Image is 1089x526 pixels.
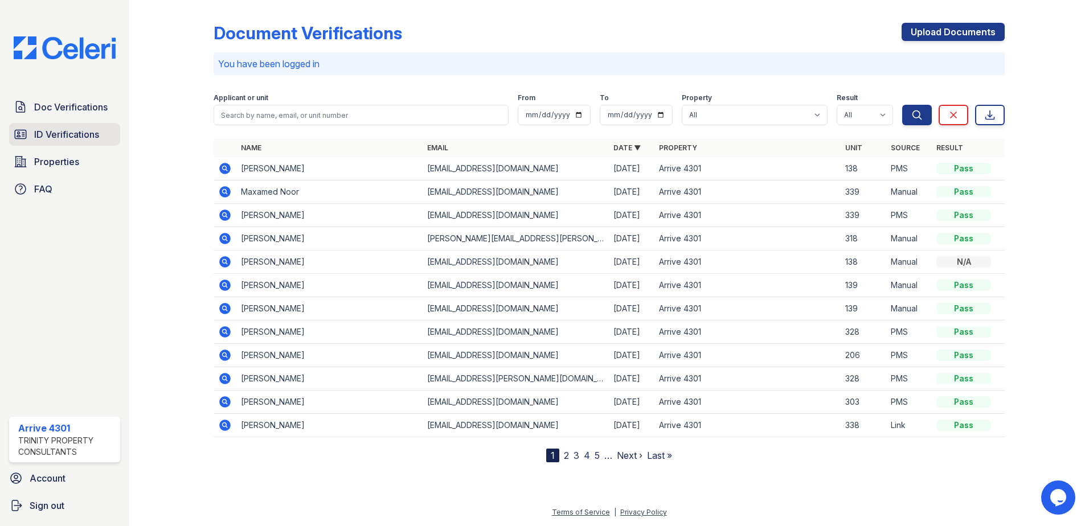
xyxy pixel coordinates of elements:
[609,250,654,274] td: [DATE]
[423,227,609,250] td: [PERSON_NAME][EMAIL_ADDRESS][PERSON_NAME][DOMAIN_NAME]
[584,450,590,461] a: 4
[936,326,991,338] div: Pass
[886,414,932,437] td: Link
[609,391,654,414] td: [DATE]
[30,471,65,485] span: Account
[34,155,79,169] span: Properties
[891,143,920,152] a: Source
[236,250,423,274] td: [PERSON_NAME]
[423,157,609,180] td: [EMAIL_ADDRESS][DOMAIN_NAME]
[886,274,932,297] td: Manual
[617,450,642,461] a: Next ›
[654,297,841,320] td: Arrive 4301
[886,367,932,391] td: PMS
[609,227,654,250] td: [DATE]
[609,320,654,344] td: [DATE]
[841,157,886,180] td: 138
[654,391,841,414] td: Arrive 4301
[34,128,99,141] span: ID Verifications
[654,250,841,274] td: Arrive 4301
[886,391,932,414] td: PMS
[427,143,448,152] a: Email
[936,373,991,384] div: Pass
[1041,480,1078,515] iframe: chat widget
[236,391,423,414] td: [PERSON_NAME]
[936,186,991,198] div: Pass
[34,100,108,114] span: Doc Verifications
[845,143,862,152] a: Unit
[236,414,423,437] td: [PERSON_NAME]
[654,157,841,180] td: Arrive 4301
[236,367,423,391] td: [PERSON_NAME]
[18,435,116,458] div: Trinity Property Consultants
[9,96,120,118] a: Doc Verifications
[659,143,697,152] a: Property
[214,23,402,43] div: Document Verifications
[236,320,423,344] td: [PERSON_NAME]
[654,204,841,227] td: Arrive 4301
[236,227,423,250] td: [PERSON_NAME]
[564,450,569,461] a: 2
[423,180,609,204] td: [EMAIL_ADDRESS][DOMAIN_NAME]
[841,414,886,437] td: 338
[609,180,654,204] td: [DATE]
[654,367,841,391] td: Arrive 4301
[654,180,841,204] td: Arrive 4301
[886,227,932,250] td: Manual
[841,367,886,391] td: 328
[236,297,423,320] td: [PERSON_NAME]
[886,250,932,274] td: Manual
[902,23,1005,41] a: Upload Documents
[936,163,991,174] div: Pass
[654,344,841,367] td: Arrive 4301
[682,93,712,102] label: Property
[647,450,672,461] a: Last »
[936,350,991,361] div: Pass
[423,344,609,367] td: [EMAIL_ADDRESS][DOMAIN_NAME]
[5,494,125,517] button: Sign out
[886,157,932,180] td: PMS
[936,303,991,314] div: Pass
[609,204,654,227] td: [DATE]
[236,204,423,227] td: [PERSON_NAME]
[936,280,991,291] div: Pass
[841,180,886,204] td: 339
[423,274,609,297] td: [EMAIL_ADDRESS][DOMAIN_NAME]
[841,297,886,320] td: 139
[613,143,641,152] a: Date ▼
[552,508,610,516] a: Terms of Service
[241,143,261,152] a: Name
[214,105,509,125] input: Search by name, email, or unit number
[9,178,120,200] a: FAQ
[236,180,423,204] td: Maxamed Noor
[423,204,609,227] td: [EMAIL_ADDRESS][DOMAIN_NAME]
[609,367,654,391] td: [DATE]
[886,344,932,367] td: PMS
[620,508,667,516] a: Privacy Policy
[423,250,609,274] td: [EMAIL_ADDRESS][DOMAIN_NAME]
[654,274,841,297] td: Arrive 4301
[236,274,423,297] td: [PERSON_NAME]
[654,227,841,250] td: Arrive 4301
[236,344,423,367] td: [PERSON_NAME]
[936,256,991,268] div: N/A
[214,93,268,102] label: Applicant or unit
[574,450,579,461] a: 3
[837,93,858,102] label: Result
[18,421,116,435] div: Arrive 4301
[936,396,991,408] div: Pass
[609,414,654,437] td: [DATE]
[518,93,535,102] label: From
[936,420,991,431] div: Pass
[841,250,886,274] td: 138
[9,123,120,146] a: ID Verifications
[936,209,991,221] div: Pass
[841,227,886,250] td: 318
[600,93,609,102] label: To
[236,157,423,180] td: [PERSON_NAME]
[604,449,612,462] span: …
[841,320,886,344] td: 328
[5,467,125,490] a: Account
[841,391,886,414] td: 303
[423,414,609,437] td: [EMAIL_ADDRESS][DOMAIN_NAME]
